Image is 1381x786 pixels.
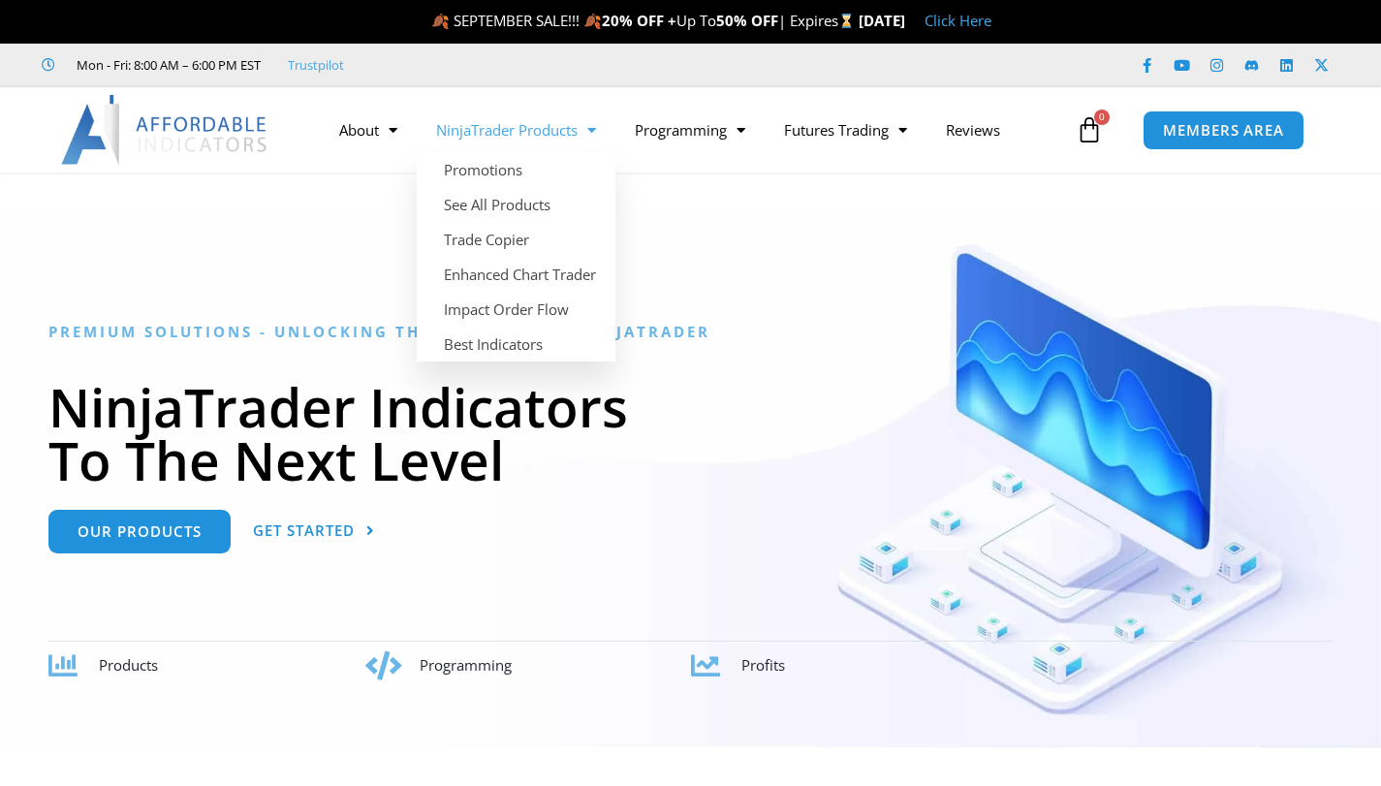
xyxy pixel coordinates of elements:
[48,510,231,553] a: Our Products
[48,323,1333,341] h6: Premium Solutions - Unlocking the Potential in NinjaTrader
[859,11,905,30] strong: [DATE]
[615,108,765,152] a: Programming
[48,380,1333,487] h1: NinjaTrader Indicators To The Next Level
[61,95,269,165] img: LogoAI | Affordable Indicators – NinjaTrader
[417,152,615,362] ul: NinjaTrader Products
[417,327,615,362] a: Best Indicators
[417,292,615,327] a: Impact Order Flow
[417,152,615,187] a: Promotions
[417,257,615,292] a: Enhanced Chart Trader
[926,108,1020,152] a: Reviews
[417,222,615,257] a: Trade Copier
[420,655,512,675] span: Programming
[925,11,991,30] a: Click Here
[839,14,854,28] img: ⌛
[602,11,676,30] strong: 20% OFF +
[78,524,202,539] span: Our Products
[320,108,1071,152] nav: Menu
[253,523,355,538] span: Get Started
[72,53,261,77] span: Mon - Fri: 8:00 AM – 6:00 PM EST
[417,108,615,152] a: NinjaTrader Products
[431,11,859,30] span: 🍂 SEPTEMBER SALE!!! 🍂 Up To | Expires
[1143,110,1304,150] a: MEMBERS AREA
[417,187,615,222] a: See All Products
[288,53,344,77] a: Trustpilot
[741,655,785,675] span: Profits
[1047,102,1132,158] a: 0
[1094,110,1110,125] span: 0
[253,510,375,553] a: Get Started
[716,11,778,30] strong: 50% OFF
[1163,123,1284,138] span: MEMBERS AREA
[99,655,158,675] span: Products
[765,108,926,152] a: Futures Trading
[320,108,417,152] a: About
